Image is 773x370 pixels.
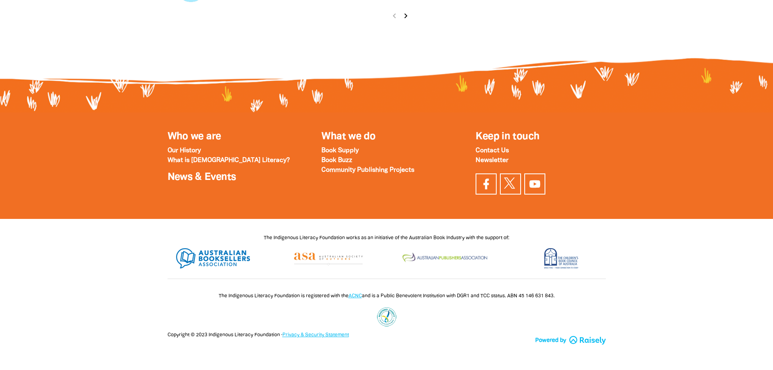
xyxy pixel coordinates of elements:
[321,132,375,141] a: What we do
[476,158,508,163] a: Newsletter
[168,158,290,163] a: What is [DEMOGRAPHIC_DATA] Literacy?
[476,148,509,154] a: Contact Us
[168,148,201,154] a: Our History
[401,11,411,21] i: chevron_right
[349,294,362,298] a: ACNC
[400,10,411,22] button: Next page
[219,294,555,298] span: The Indigenous Literacy Foundation is registered with the and is a Public Benevolent Institution ...
[321,167,414,173] a: Community Publishing Projects
[264,236,509,240] span: The Indigenous Literacy Foundation works as an initiative of the Australian Book Industry with th...
[321,158,352,163] a: Book Buzz
[282,333,349,337] a: Privacy & Security Statement
[168,132,221,141] a: Who we are
[524,173,545,195] a: Find us on YouTube
[535,336,606,345] a: Powered by
[476,173,497,195] a: Visit our facebook page
[168,173,236,182] a: News & Events
[168,333,349,337] span: Copyright © 2023 Indigenous Literacy Foundation ·
[321,148,359,154] a: Book Supply
[500,173,521,195] a: Find us on Twitter
[476,132,539,141] span: Keep in touch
